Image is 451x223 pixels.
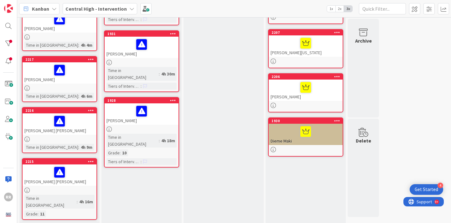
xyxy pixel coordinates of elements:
div: 2217[PERSON_NAME] [23,57,96,84]
span: : [77,198,78,205]
span: : [78,93,79,100]
span: : [159,137,160,144]
input: Quick Filter... [359,3,406,14]
div: 1930 [269,118,343,124]
a: 2215[PERSON_NAME] [PERSON_NAME]Time in [GEOGRAPHIC_DATA]:4h 16mGrade:11 [22,158,97,220]
div: 9+ [32,3,35,8]
div: 2217 [25,57,96,62]
div: [PERSON_NAME][US_STATE] [269,35,343,57]
div: [PERSON_NAME] [PERSON_NAME] [23,164,96,186]
div: 2216[PERSON_NAME] [PERSON_NAME] [23,108,96,135]
div: 1928[PERSON_NAME] [105,98,179,125]
a: 1930Dieme Maki [268,117,343,157]
div: 2215 [23,159,96,164]
div: 4 [438,183,443,188]
div: [PERSON_NAME] [23,11,96,33]
div: 4h 16m [78,198,95,205]
div: Time in [GEOGRAPHIC_DATA] [24,42,78,49]
div: Archive [355,37,372,44]
img: Visit kanbanzone.com [4,4,13,13]
span: 1x [327,6,335,12]
div: 1931[PERSON_NAME] [105,31,179,58]
div: [PERSON_NAME] [23,62,96,84]
div: [PERSON_NAME] [105,103,179,125]
div: 1930 [272,119,343,123]
div: Tiers of Intervention [106,16,141,23]
a: [PERSON_NAME]Time in [GEOGRAPHIC_DATA]:4h 4m [22,5,97,51]
span: 2x [335,6,344,12]
span: 3x [344,6,352,12]
a: 1928[PERSON_NAME]Time in [GEOGRAPHIC_DATA]:4h 18mGrade:10Tiers of Intervention: [104,97,179,168]
span: : [159,70,160,77]
div: Dieme Maki [269,124,343,145]
span: : [78,42,79,49]
div: 1931 [107,32,179,36]
div: 2215 [25,159,96,164]
div: Delete [356,137,371,144]
div: 2207 [272,30,343,35]
div: Open Get Started checklist, remaining modules: 4 [410,184,443,195]
a: 1931[PERSON_NAME]Time in [GEOGRAPHIC_DATA]:4h 30mTiers of Intervention: [104,30,179,92]
div: 4h 4m [79,42,94,49]
div: Time in [GEOGRAPHIC_DATA] [24,93,78,100]
div: Time in [GEOGRAPHIC_DATA] [106,134,159,148]
div: 2216 [23,108,96,113]
span: : [78,144,79,151]
div: 1928 [105,98,179,103]
div: 2206[PERSON_NAME] [269,74,343,101]
b: Central High - Intervention [65,6,127,12]
div: 2207 [269,30,343,35]
div: Tiers of Intervention [106,83,141,90]
a: 2217[PERSON_NAME]Time in [GEOGRAPHIC_DATA]:4h 6m [22,56,97,102]
div: 4h 6m [79,93,94,100]
div: Time in [GEOGRAPHIC_DATA] [24,195,77,209]
div: 2215[PERSON_NAME] [PERSON_NAME] [23,159,96,186]
span: Support [13,1,29,8]
div: 4h 30m [160,70,177,77]
div: 2206 [269,74,343,80]
a: 2206[PERSON_NAME] [268,73,343,112]
div: 2216 [25,108,96,113]
div: 1930Dieme Maki [269,118,343,145]
div: Grade [106,149,120,156]
img: avatar [4,210,13,219]
div: [PERSON_NAME] [PERSON_NAME] [23,113,96,135]
div: [PERSON_NAME] [269,80,343,101]
div: RR [4,193,13,201]
div: Time in [GEOGRAPHIC_DATA] [106,67,159,81]
div: 1928 [107,98,179,103]
div: 2207[PERSON_NAME][US_STATE] [269,30,343,57]
span: Kanban [32,5,49,13]
div: [PERSON_NAME] [105,37,179,58]
div: Tiers of Intervention [106,158,141,165]
div: 1931 [105,31,179,37]
div: Get Started [415,186,438,193]
div: [PERSON_NAME] [23,6,96,33]
div: 2206 [272,75,343,79]
div: 4h 18m [160,137,177,144]
div: 11 [39,210,46,217]
a: 2216[PERSON_NAME] [PERSON_NAME]Time in [GEOGRAPHIC_DATA]:4h 9m [22,107,97,153]
a: 2207[PERSON_NAME][US_STATE] [268,29,343,68]
div: 2217 [23,57,96,62]
div: Grade [24,210,38,217]
div: Time in [GEOGRAPHIC_DATA] [24,144,78,151]
div: 4h 9m [79,144,94,151]
div: 10 [121,149,128,156]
